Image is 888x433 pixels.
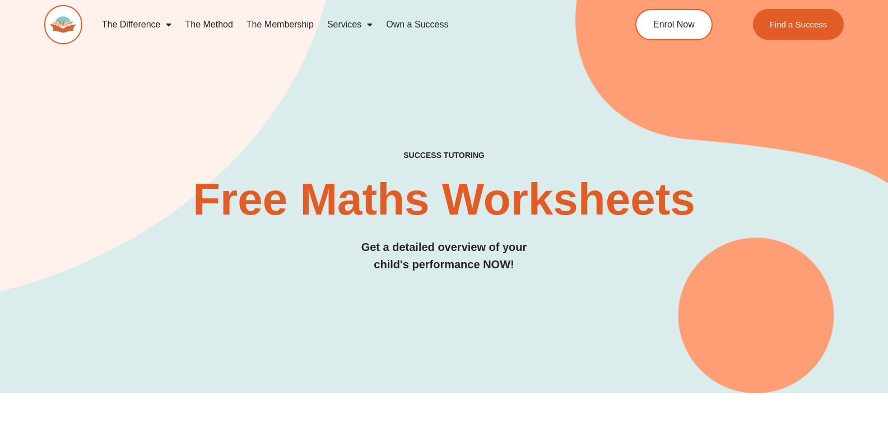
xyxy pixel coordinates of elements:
[769,20,827,29] span: Find a Success
[178,12,239,38] a: The Method
[44,177,844,222] h2: Free Maths Worksheets​
[240,12,320,38] a: The Membership
[44,151,844,160] h4: SUCCESS TUTORING​
[379,12,455,38] a: Own a Success
[95,12,589,38] nav: Menu
[752,9,844,40] a: Find a Success
[320,12,379,38] a: Services
[635,9,713,40] a: Enrol Now
[95,12,179,38] a: The Difference
[44,239,844,273] h3: Get a detailed overview of your child's performance NOW!
[653,20,695,29] span: Enrol Now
